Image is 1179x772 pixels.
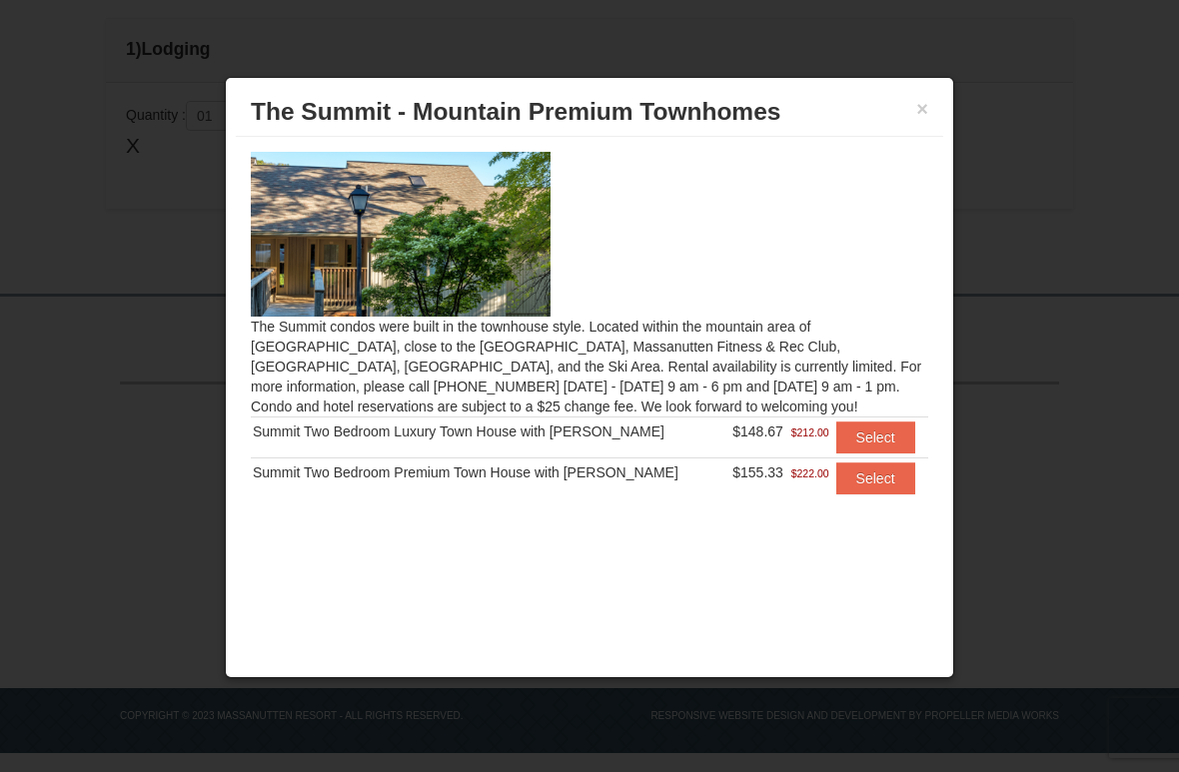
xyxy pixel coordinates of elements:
[251,98,780,125] span: The Summit - Mountain Premium Townhomes
[836,421,915,453] button: Select
[791,422,829,442] span: $212.00
[253,462,719,482] div: Summit Two Bedroom Premium Town House with [PERSON_NAME]
[732,464,783,480] span: $155.33
[251,152,551,316] img: 19219034-1-0eee7e00.jpg
[253,421,719,441] div: Summit Two Bedroom Luxury Town House with [PERSON_NAME]
[732,423,783,439] span: $148.67
[791,463,829,483] span: $222.00
[236,137,943,533] div: The Summit condos were built in the townhouse style. Located within the mountain area of [GEOGRAP...
[916,99,928,119] button: ×
[836,462,915,494] button: Select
